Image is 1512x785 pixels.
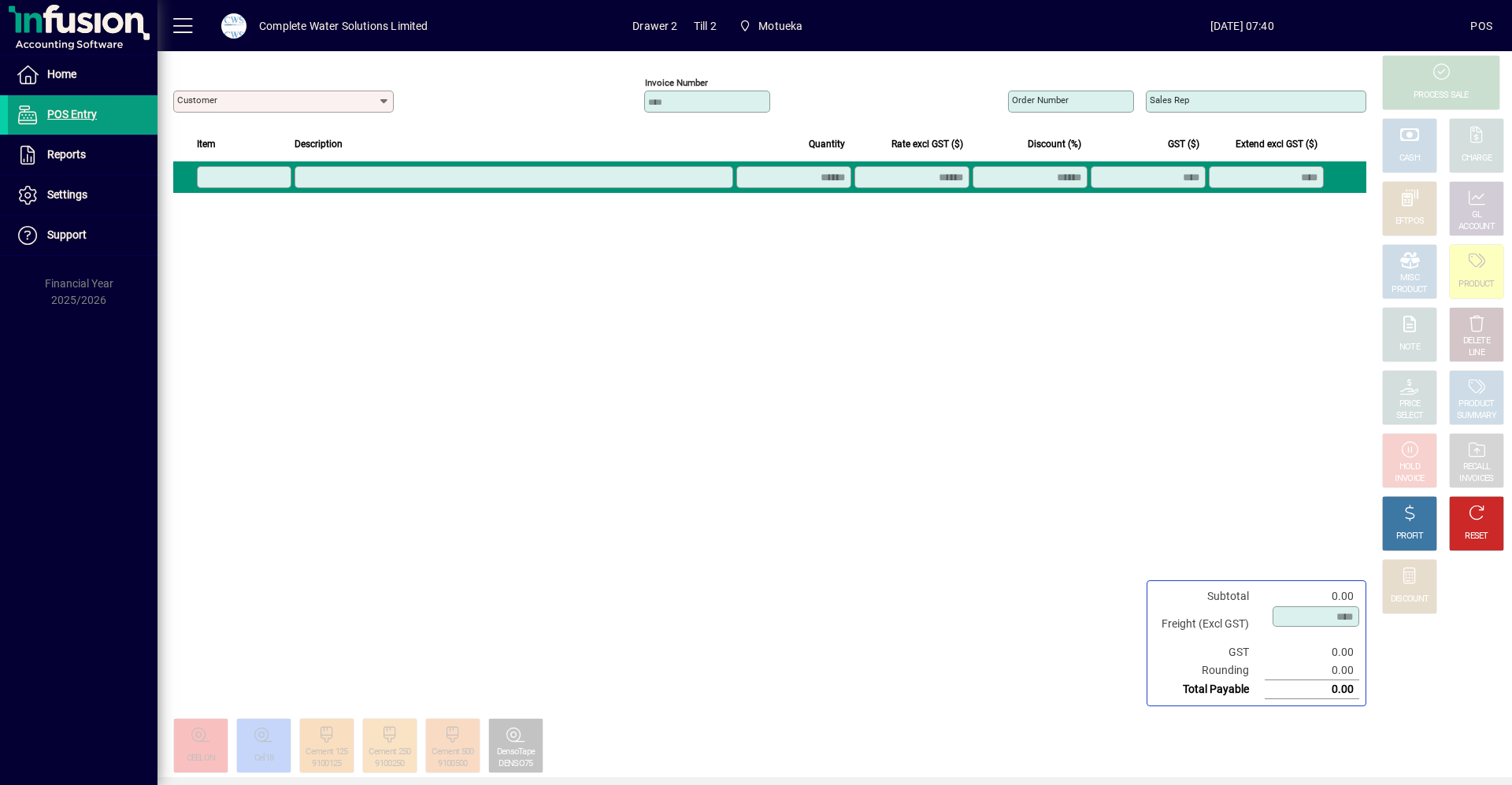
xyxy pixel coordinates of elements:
div: PRICE [1399,398,1421,410]
div: 9100125 [312,758,341,770]
a: Home [8,55,157,94]
span: Support [47,228,87,241]
span: Reports [47,148,86,161]
mat-label: Sales rep [1150,94,1189,106]
div: RECALL [1463,461,1491,473]
div: 9100250 [375,758,404,770]
span: GST ($) [1168,135,1199,153]
span: Description [295,135,343,153]
div: PRODUCT [1458,398,1494,410]
a: Support [8,216,157,255]
span: Settings [47,188,87,201]
td: Rounding [1154,661,1265,680]
td: Total Payable [1154,680,1265,699]
div: RESET [1465,531,1488,542]
div: CASH [1399,153,1420,165]
div: Cement 125 [306,746,347,758]
span: Item [197,135,216,153]
td: 0.00 [1265,643,1359,661]
div: SELECT [1396,410,1424,422]
mat-label: Order number [1012,94,1069,106]
span: Home [47,68,76,80]
div: PROFIT [1396,531,1423,542]
div: CHARGE [1462,153,1492,165]
span: Quantity [809,135,845,153]
div: DELETE [1463,335,1490,347]
span: [DATE] 07:40 [1014,13,1470,39]
td: 0.00 [1265,587,1359,605]
td: Subtotal [1154,587,1265,605]
div: CEELON [187,753,216,765]
td: Freight (Excl GST) [1154,605,1265,643]
span: POS Entry [47,108,97,120]
span: Drawer 2 [632,13,677,39]
td: 0.00 [1265,661,1359,680]
div: INVOICES [1459,473,1493,485]
a: Settings [8,176,157,215]
div: MISC [1400,272,1419,284]
span: Rate excl GST ($) [891,135,963,153]
mat-label: Customer [177,94,217,106]
div: PROCESS SALE [1414,90,1469,102]
div: DensoTape [497,746,535,758]
div: EFTPOS [1395,216,1425,228]
span: Extend excl GST ($) [1236,135,1317,153]
div: Cement 500 [432,746,473,758]
div: HOLD [1399,461,1420,473]
span: Motueka [732,12,810,40]
div: NOTE [1399,342,1420,354]
div: DISCOUNT [1391,594,1429,605]
a: Reports [8,135,157,175]
button: Profile [209,12,259,40]
div: POS [1470,13,1492,39]
span: Discount (%) [1028,135,1081,153]
div: 9100500 [438,758,467,770]
div: Complete Water Solutions Limited [259,13,428,39]
div: PRODUCT [1392,284,1427,296]
mat-label: Invoice number [645,77,708,88]
span: Motueka [758,13,802,39]
td: GST [1154,643,1265,661]
span: Till 2 [694,13,717,39]
div: SUMMARY [1457,410,1496,422]
div: Cement 250 [369,746,410,758]
td: 0.00 [1265,680,1359,699]
div: INVOICE [1395,473,1424,485]
div: Cel18 [254,753,274,765]
div: DENSO75 [498,758,532,770]
div: GL [1472,209,1482,221]
div: LINE [1469,347,1484,359]
div: PRODUCT [1458,279,1494,291]
div: ACCOUNT [1458,221,1495,233]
